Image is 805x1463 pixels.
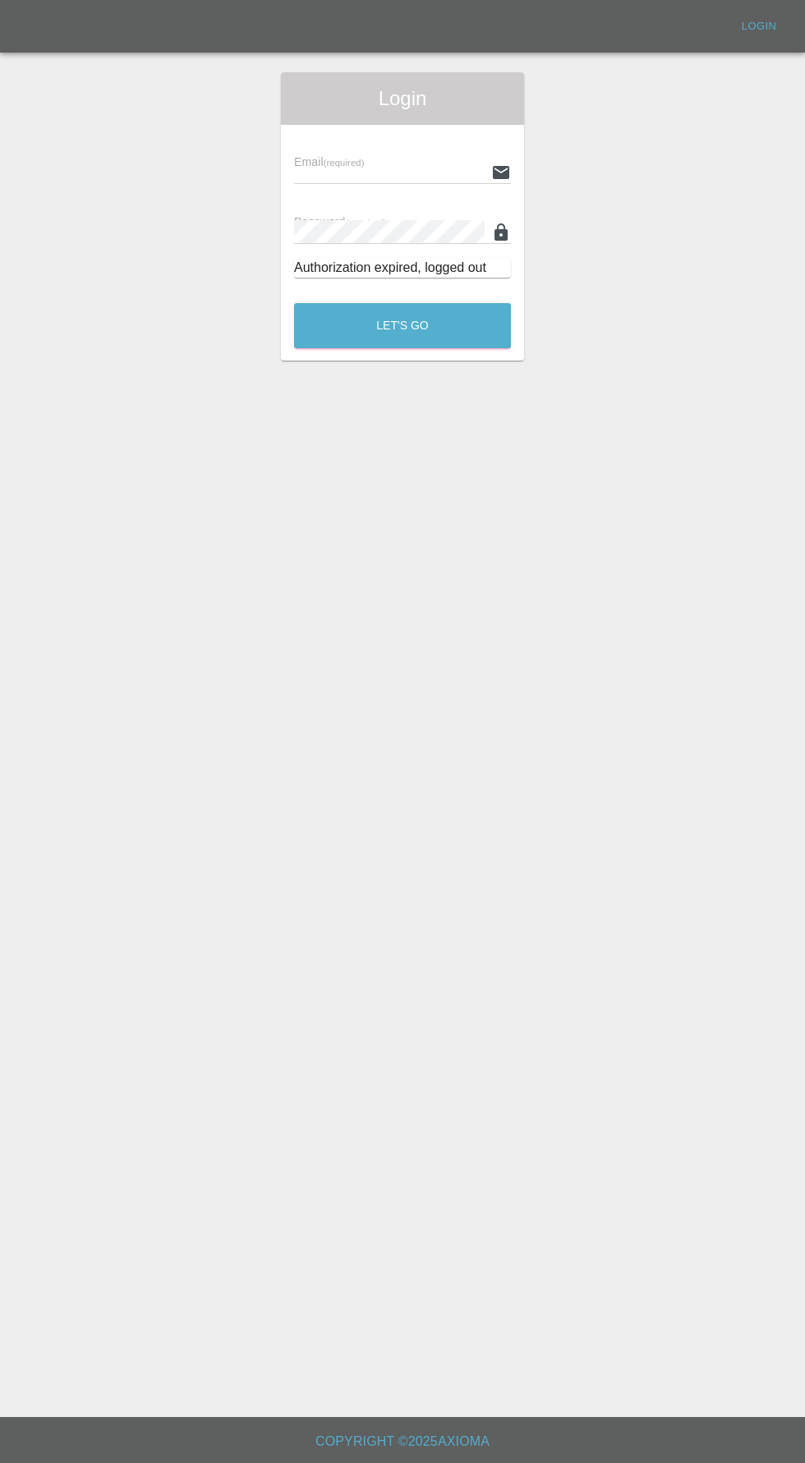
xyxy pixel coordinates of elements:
h6: Copyright © 2025 Axioma [13,1430,792,1453]
span: Login [294,85,511,112]
button: Let's Go [294,303,511,348]
div: Authorization expired, logged out [294,258,511,278]
small: (required) [346,218,387,228]
a: Login [733,14,785,39]
span: Email [294,155,364,168]
small: (required) [324,158,365,168]
span: Password [294,215,386,228]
